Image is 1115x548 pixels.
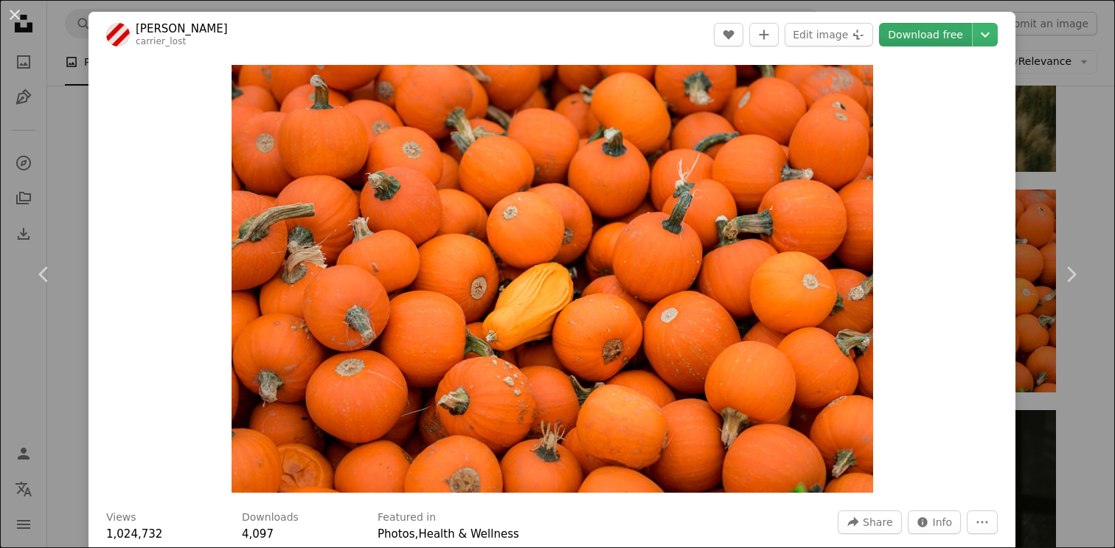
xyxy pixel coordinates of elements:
button: More Actions [967,510,998,534]
span: Share [863,511,892,533]
button: Edit image [785,23,873,46]
button: Stats about this image [908,510,962,534]
a: Download free [879,23,972,46]
h3: Featured in [378,510,436,525]
button: Zoom in on this image [232,65,873,493]
img: Go to Ian Taylor's profile [106,23,130,46]
span: 1,024,732 [106,527,162,541]
h3: Downloads [242,510,299,525]
a: Health & Wellness [418,527,518,541]
a: [PERSON_NAME] [136,21,228,36]
img: orange and yellow pumpkins on ground [232,65,873,493]
a: carrier_lost [136,36,186,46]
span: 4,097 [242,527,274,541]
button: Choose download size [973,23,998,46]
span: Info [933,511,953,533]
button: Like [714,23,743,46]
span: , [415,527,419,541]
a: Photos [378,527,415,541]
button: Share this image [838,510,901,534]
h3: Views [106,510,136,525]
button: Add to Collection [749,23,779,46]
a: Next [1027,204,1115,345]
